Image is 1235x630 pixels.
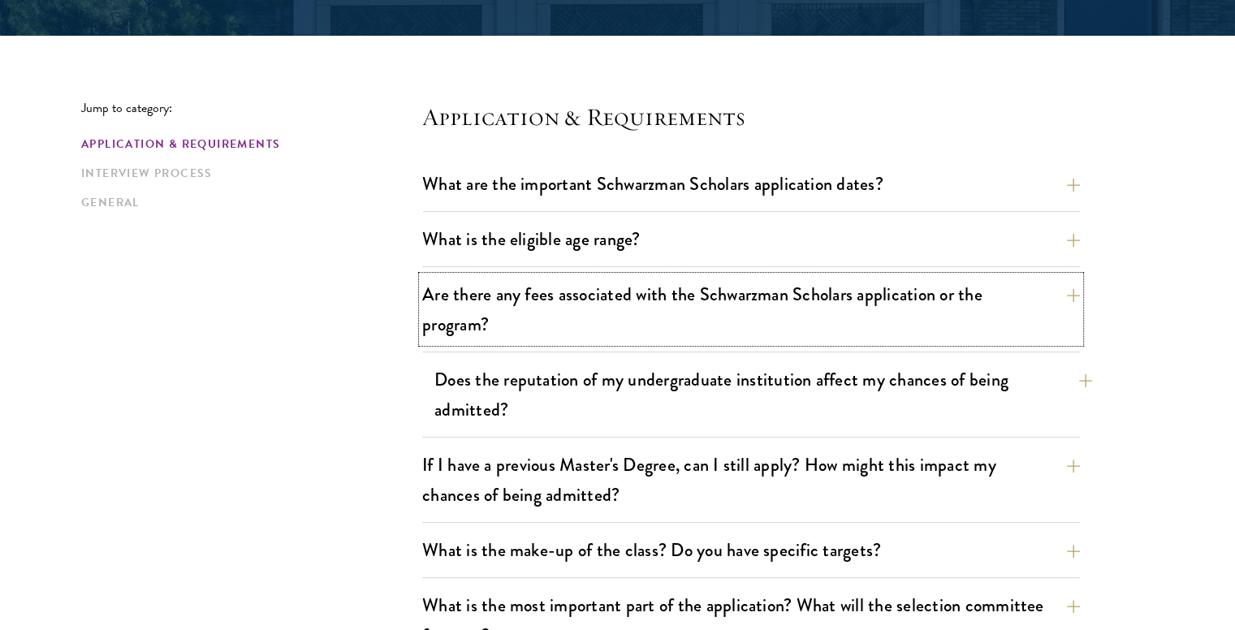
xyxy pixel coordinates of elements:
[422,447,1080,513] button: If I have a previous Master's Degree, can I still apply? How might this impact my chances of bein...
[81,101,422,115] p: Jump to category:
[81,165,412,182] a: Interview Process
[434,361,1092,428] button: Does the reputation of my undergraduate institution affect my chances of being admitted?
[81,136,412,153] a: Application & Requirements
[422,276,1080,343] button: Are there any fees associated with the Schwarzman Scholars application or the program?
[81,194,412,211] a: General
[422,101,1080,133] h4: Application & Requirements
[422,532,1080,568] button: What is the make-up of the class? Do you have specific targets?
[422,221,1080,257] button: What is the eligible age range?
[422,166,1080,202] button: What are the important Schwarzman Scholars application dates?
